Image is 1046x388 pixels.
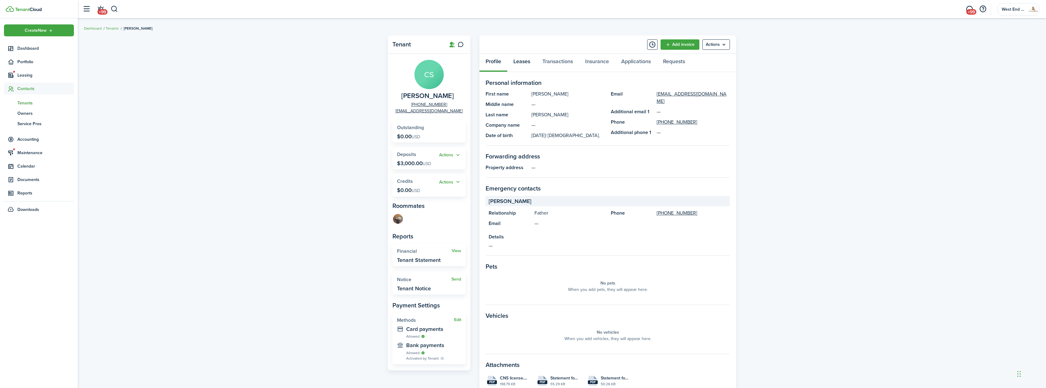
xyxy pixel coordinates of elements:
span: Allowed [406,334,420,339]
div: Drag [1017,365,1021,383]
panel-main-title: Property address [486,164,528,171]
a: Dashboard [4,42,74,54]
a: Applications [615,54,657,72]
avatar-text: CS [414,60,444,89]
panel-main-subtitle: Roommates [392,201,466,210]
button: Open menu [702,39,730,50]
panel-main-title: Middle name [486,101,528,108]
widget-stats-description: Tenant Statement [397,257,441,263]
button: Actions [439,152,461,159]
span: Downloads [17,206,39,213]
widget-stats-description: Card payments [406,326,461,332]
img: TenantCloud [6,6,14,12]
button: Timeline [647,39,658,50]
a: [PHONE_NUMBER] [657,118,697,126]
panel-main-description: [PERSON_NAME] [531,111,605,118]
span: West End Property Management [1002,7,1026,12]
panel-main-placeholder-title: No pets [600,280,615,286]
panel-main-placeholder-title: No vehicles [597,329,619,335]
span: Accounting [17,136,74,143]
img: TenantCloud [15,8,42,11]
panel-main-section-title: Personal information [486,78,730,87]
span: USD [412,187,420,194]
file-extension: pdf [487,380,497,384]
panel-main-description: — [531,101,605,108]
widget-stats-description: Bank payments [406,342,461,348]
widget-stats-title: Financial [397,248,452,254]
button: Actions [439,179,461,186]
menu-btn: Actions [702,39,730,50]
span: Maintenance [17,150,74,156]
panel-main-section-title: Pets [486,262,730,271]
a: Requests [657,54,691,72]
span: USD [412,134,420,140]
panel-main-description: Father [534,209,605,217]
panel-main-placeholder-description: When you add pets, they will appear here. [568,286,648,293]
span: Allowed [406,350,420,356]
span: USD [423,161,431,167]
panel-main-section-title: Emergency contacts [486,184,730,193]
a: Add invoice [661,39,699,50]
a: Send [451,277,461,282]
panel-main-title: First name [486,90,528,98]
button: Open menu [4,24,74,36]
a: Messaging [964,2,975,17]
span: Portfolio [17,59,74,65]
panel-main-description: [PERSON_NAME] [531,90,605,98]
span: Credits [397,178,413,185]
span: Leasing [17,72,74,78]
a: Tenants [4,98,74,108]
span: Dashboard [17,45,74,52]
button: Open sidebar [81,3,92,15]
panel-main-title: Relationship [489,209,531,217]
panel-main-placeholder-description: When you add vehicles, they will appear here. [564,335,651,342]
file-icon: File [588,376,598,386]
panel-main-subtitle: Payment Settings [392,301,466,310]
file-size: 50.26 KB [601,381,629,387]
a: Service Pros [4,118,74,129]
span: Contacts [17,85,74,92]
panel-main-title: Phone [611,118,654,126]
panel-main-title: Email [611,90,654,105]
widget-stats-description: Tenant Notice [397,285,431,292]
span: Documents [17,176,74,183]
panel-main-title: Phone [611,209,654,217]
panel-main-description: — [531,121,605,129]
span: Activated by Tenant [406,356,439,361]
img: West End Property Management [1029,5,1038,14]
a: [PHONE_NUMBER] [411,101,447,108]
file-extension: pdf [588,380,598,384]
span: Create New [25,28,47,33]
iframe: Chat Widget [1015,359,1046,388]
img: Jacob Riddle [393,214,403,224]
file-extension: pdf [538,380,547,384]
span: Tenants [17,100,74,106]
panel-main-title: Date of birth [486,132,528,139]
widget-stats-title: Methods [397,317,454,323]
p: $0.00 [397,133,420,140]
button: Open menu [439,152,461,159]
span: [PERSON_NAME] [124,26,152,31]
panel-main-description: — [489,242,727,249]
a: Notifications [95,2,106,17]
span: Reports [17,190,74,196]
panel-main-title: Email [489,220,531,227]
file-icon: File [538,376,547,386]
span: Owners [17,110,74,117]
panel-main-description: — [531,164,730,171]
widget-stats-title: Notice [397,277,451,282]
a: Reports [4,187,74,199]
a: [EMAIL_ADDRESS][DOMAIN_NAME] [395,108,463,114]
p: $3,000.00 [397,160,431,166]
panel-main-subtitle: Reports [392,232,466,241]
button: Open menu [439,179,461,186]
a: Insurance [579,54,615,72]
span: +99 [966,9,976,15]
panel-main-section-title: Forwarding address [486,152,730,161]
span: Outstanding [397,124,424,131]
p: $0.00 [397,187,420,193]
